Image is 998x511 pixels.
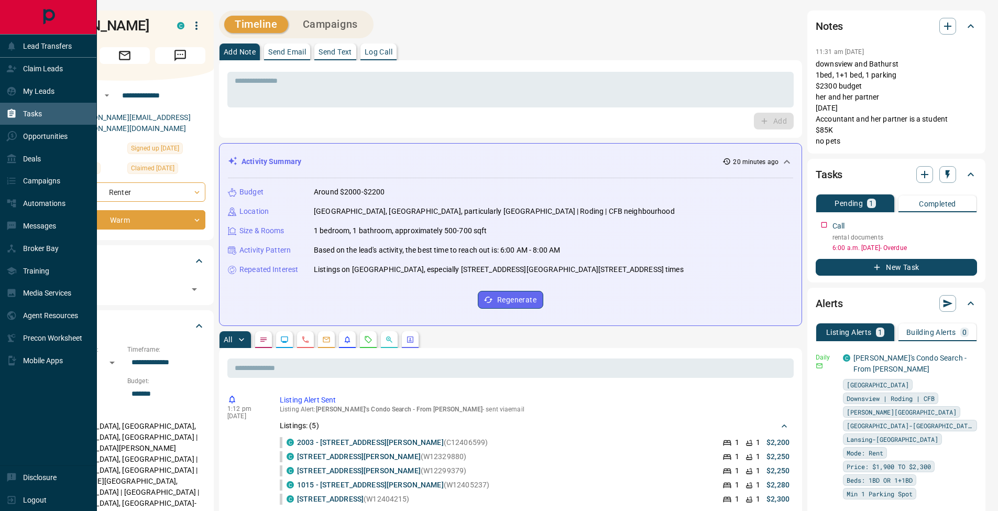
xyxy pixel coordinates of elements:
svg: Email [816,362,823,369]
a: [STREET_ADDRESS][PERSON_NAME] [297,452,421,461]
svg: Calls [301,335,310,344]
p: All [224,336,232,343]
p: Location [239,206,269,217]
p: (W12404215) [297,494,410,505]
svg: Lead Browsing Activity [280,335,289,344]
p: Budget [239,187,264,198]
a: [PERSON_NAME][EMAIL_ADDRESS][PERSON_NAME][DOMAIN_NAME] [72,113,191,133]
span: [PERSON_NAME][GEOGRAPHIC_DATA] [847,407,957,417]
p: Send Text [319,48,352,56]
a: [STREET_ADDRESS][PERSON_NAME] [297,466,421,475]
a: 2003 - [STREET_ADDRESS][PERSON_NAME] [297,438,444,447]
p: $2,200 [766,437,789,448]
h2: Notes [816,18,843,35]
p: Around $2000-$2200 [314,187,385,198]
h1: [PERSON_NAME] [44,17,161,34]
p: Repeated Interest [239,264,298,275]
p: Call [832,221,845,232]
p: [DATE] [227,412,264,420]
p: 1 [869,200,873,207]
span: Mode: Rent [847,448,883,458]
p: Completed [919,200,956,208]
p: $2,250 [766,451,789,462]
p: Areas Searched: [44,408,205,418]
p: Send Email [268,48,306,56]
p: Listing Alert : - sent via email [280,406,789,413]
p: 20 minutes ago [733,157,778,167]
div: Tasks [816,162,977,187]
span: Price: $1,900 TO $2,300 [847,461,931,472]
svg: Notes [259,335,268,344]
div: Listings: (5) [280,416,789,436]
svg: Emails [322,335,331,344]
p: $2,300 [766,494,789,505]
p: [GEOGRAPHIC_DATA], [GEOGRAPHIC_DATA], particularly [GEOGRAPHIC_DATA] | Roding | CFB neighbourhood [314,206,675,217]
svg: Listing Alerts [343,335,352,344]
p: Add Note [224,48,256,56]
button: Open [187,282,202,297]
p: 1 [735,451,739,462]
div: Activity Summary20 minutes ago [228,152,793,171]
span: Signed up [DATE] [131,143,179,154]
span: Beds: 1BD OR 1+1BD [847,475,913,485]
div: Criteria [44,313,205,339]
p: Based on the lead's activity, the best time to reach out is: 6:00 AM - 8:00 AM [314,245,560,256]
p: 1 [756,494,760,505]
p: 1 [735,480,739,491]
p: 1 [735,465,739,476]
div: condos.ca [177,22,184,29]
div: condos.ca [287,467,294,474]
p: 1 [735,437,739,448]
p: Timeframe: [127,345,205,354]
div: Alerts [816,291,977,316]
button: Regenerate [478,291,543,309]
svg: Agent Actions [406,335,414,344]
div: Renter [44,182,205,202]
span: [GEOGRAPHIC_DATA] [847,379,909,390]
button: Campaigns [292,16,368,33]
p: Listings on [GEOGRAPHIC_DATA], especially [STREET_ADDRESS][GEOGRAPHIC_DATA][STREET_ADDRESS] times [314,264,684,275]
p: Listing Alerts [826,329,872,336]
p: Size & Rooms [239,225,284,236]
a: [STREET_ADDRESS] [297,495,364,503]
span: Downsview | Roding | CFB [847,393,935,404]
p: rental documents [832,233,977,242]
p: 1:12 pm [227,405,264,412]
p: Pending [835,200,863,207]
p: Listings: ( 5 ) [280,420,319,431]
div: Fri Sep 22 2023 [127,143,205,157]
div: condos.ca [287,495,294,503]
div: Thu Sep 11 2025 [127,162,205,177]
p: downsview and Bathurst 1bed, 1+1 bed, 1 parking $2300 budget her and her partner [DATE] Accountan... [816,59,977,147]
p: 1 [756,465,760,476]
button: Timeline [224,16,288,33]
div: Warm [44,210,205,230]
p: $2,280 [766,480,789,491]
h2: Tasks [816,166,842,183]
p: Budget: [127,376,205,386]
p: $2,250 [766,465,789,476]
p: (W12329880) [297,451,466,462]
span: [GEOGRAPHIC_DATA]-[GEOGRAPHIC_DATA] [847,420,973,431]
p: Log Call [365,48,392,56]
p: 11:31 am [DATE] [816,48,864,56]
p: (W12405237) [297,480,489,491]
span: Email [100,47,150,64]
span: Min 1 Parking Spot [847,488,913,499]
div: condos.ca [843,354,850,362]
p: Listing Alert Sent [280,395,789,406]
p: 1 [756,437,760,448]
span: Message [155,47,205,64]
span: Claimed [DATE] [131,163,174,173]
button: Open [101,89,113,102]
div: Notes [816,14,977,39]
p: 1 [878,329,882,336]
svg: Opportunities [385,335,393,344]
div: condos.ca [287,481,294,488]
p: Daily [816,353,837,362]
h2: Alerts [816,295,843,312]
a: [PERSON_NAME]'s Condo Search - From [PERSON_NAME] [853,354,967,373]
div: Tags [44,248,205,274]
span: Lansing-[GEOGRAPHIC_DATA] [847,434,938,444]
p: 0 [962,329,967,336]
